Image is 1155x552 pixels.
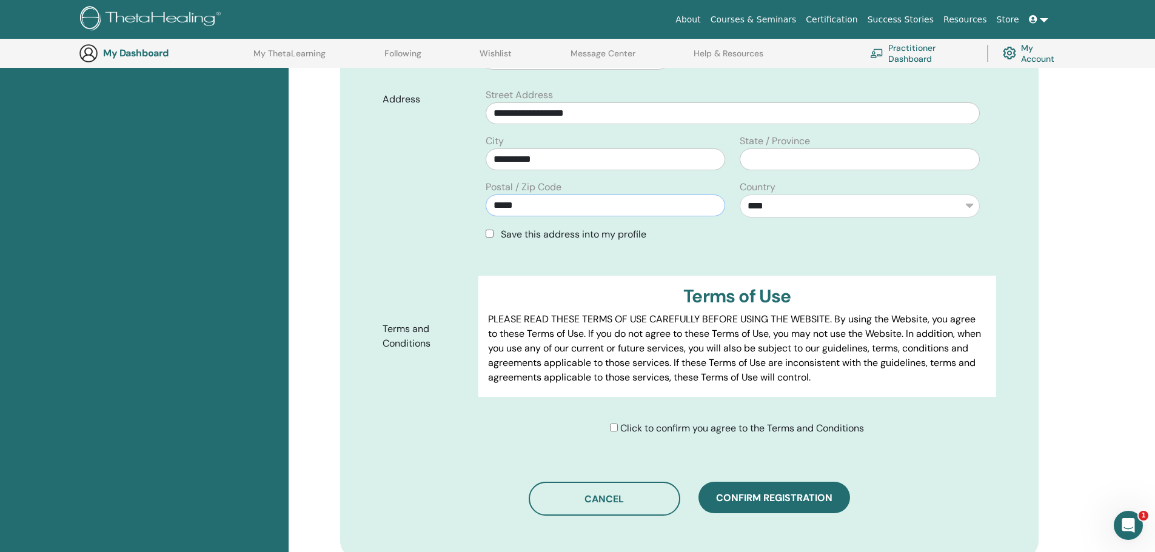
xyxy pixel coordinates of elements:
label: Terms and Conditions [373,318,479,355]
a: Message Center [571,48,635,68]
h3: My Dashboard [103,47,224,59]
label: Address [373,88,479,111]
h3: Terms of Use [488,285,986,307]
label: Country [740,180,775,195]
a: Resources [939,8,992,31]
a: My Account [1003,40,1064,67]
a: Certification [801,8,862,31]
img: chalkboard-teacher.svg [870,48,883,58]
a: Courses & Seminars [706,8,802,31]
a: Wishlist [480,48,512,68]
a: My ThetaLearning [253,48,326,68]
span: 1 [1139,511,1148,520]
img: cog.svg [1003,44,1016,62]
button: Cancel [529,482,680,516]
a: Success Stories [863,8,939,31]
button: Confirm registration [698,482,850,513]
span: Save this address into my profile [501,228,646,241]
img: generic-user-icon.jpg [79,44,98,63]
iframe: Intercom live chat [1114,511,1143,540]
span: Confirm registration [716,491,832,504]
a: Store [992,8,1024,31]
label: Street Address [486,88,553,102]
a: Practitioner Dashboard [870,40,973,67]
span: Click to confirm you agree to the Terms and Conditions [620,422,864,434]
label: City [486,134,504,148]
a: Following [384,48,421,68]
a: About [671,8,705,31]
a: Help & Resources [694,48,763,68]
img: logo.png [80,6,225,33]
span: Cancel [584,493,624,505]
label: State / Province [740,134,810,148]
p: PLEASE READ THESE TERMS OF USE CAREFULLY BEFORE USING THE WEBSITE. By using the Website, you agre... [488,312,986,385]
label: Postal / Zip Code [486,180,561,195]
